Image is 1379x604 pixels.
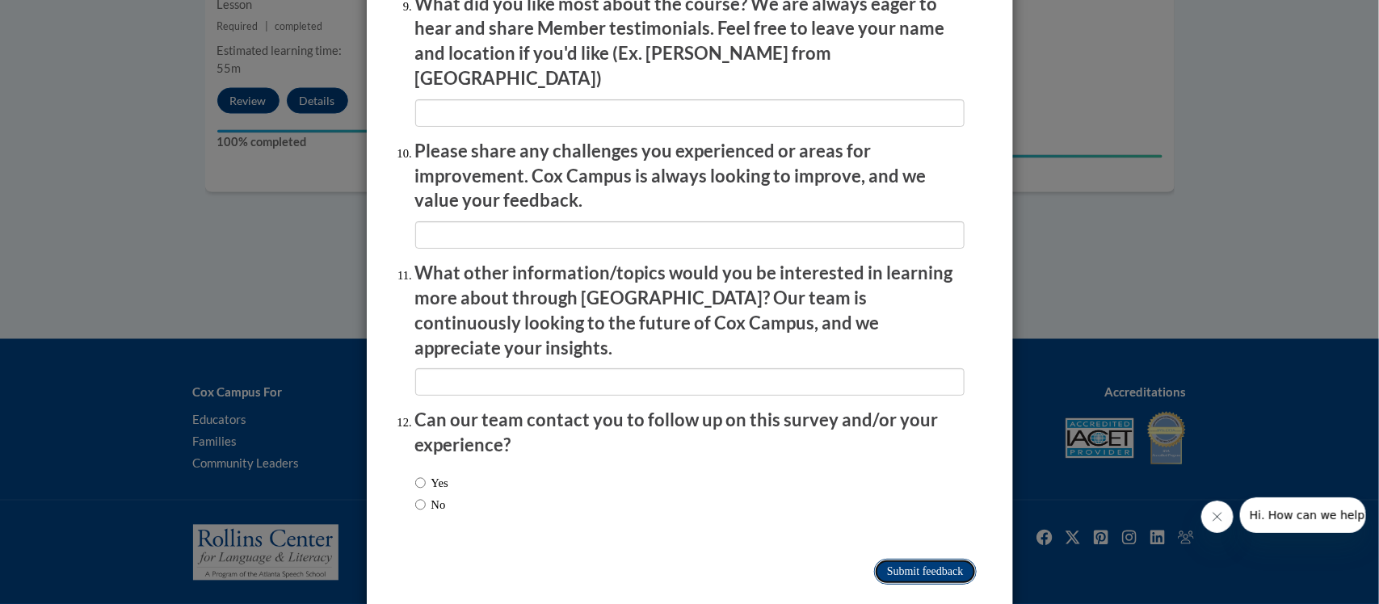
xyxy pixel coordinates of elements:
[415,261,965,360] p: What other information/topics would you be interested in learning more about through [GEOGRAPHIC_...
[415,408,965,458] p: Can our team contact you to follow up on this survey and/or your experience?
[10,11,131,24] span: Hi. How can we help?
[874,559,976,585] input: Submit feedback
[415,474,448,492] label: Yes
[1201,501,1234,533] iframe: Close message
[415,139,965,213] p: Please share any challenges you experienced or areas for improvement. Cox Campus is always lookin...
[415,474,426,492] input: Yes
[415,496,446,514] label: No
[415,496,426,514] input: No
[1240,497,1366,533] iframe: Message from company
